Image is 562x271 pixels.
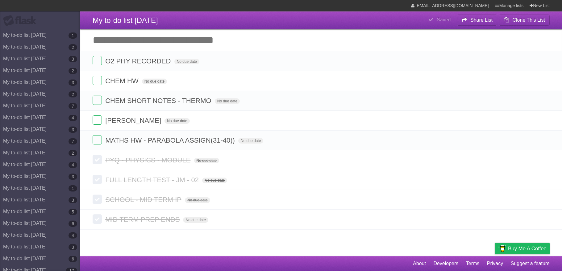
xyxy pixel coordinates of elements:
b: 3 [69,174,77,180]
label: Done [93,155,102,164]
span: CHEM SHORT NOTES - THERMO [105,97,213,105]
b: 3 [69,127,77,133]
b: 6 [69,256,77,262]
span: O2 PHY RECORDED [105,57,172,65]
span: PYQ - PHYSICS - MODULE [105,156,192,164]
a: About [413,258,426,269]
span: No due date [142,79,167,84]
button: Share List [457,15,497,26]
b: 7 [69,138,77,144]
div: Flask [3,15,40,26]
span: My to-do list [DATE] [93,16,158,24]
b: 3 [69,244,77,250]
label: Done [93,115,102,125]
a: Terms [466,258,480,269]
b: 1 [69,32,77,39]
b: 5 [69,209,77,215]
span: No due date [238,138,263,144]
img: Buy me a coffee [498,243,506,254]
b: 4 [69,162,77,168]
label: Done [93,96,102,105]
span: FULL LENGTH TEST - JM - 02 [105,176,200,184]
a: Buy me a coffee [495,243,550,254]
b: 2 [69,91,77,97]
b: 3 [69,197,77,203]
b: Share List [470,17,493,23]
b: Saved [437,17,451,22]
b: 3 [69,56,77,62]
span: MATHS HW - PARABOLA ASSIGN(31-40)) [105,136,236,144]
label: Done [93,175,102,184]
b: Clone This List [512,17,545,23]
span: No due date [174,59,199,64]
a: Suggest a feature [511,258,550,269]
b: 6 [69,221,77,227]
label: Done [93,195,102,204]
span: No due date [215,98,240,104]
span: No due date [202,178,227,183]
a: Privacy [487,258,503,269]
a: Developers [433,258,458,269]
span: No due date [183,217,208,223]
button: Clone This List [499,15,550,26]
span: No due date [194,158,219,163]
span: No due date [164,118,189,124]
label: Done [93,56,102,65]
b: 1 [69,185,77,191]
span: CHEM HW [105,77,140,85]
span: [PERSON_NAME] [105,117,163,124]
span: SCHOOL - MID TERM IP [105,196,183,204]
b: 3 [69,80,77,86]
b: 4 [69,115,77,121]
span: Buy me a coffee [508,243,547,254]
b: 4 [69,232,77,239]
b: 2 [69,150,77,156]
b: 7 [69,103,77,109]
span: MID TERM PREP ENDS [105,216,181,223]
label: Done [93,214,102,224]
b: 2 [69,44,77,50]
b: 2 [69,68,77,74]
label: Done [93,76,102,85]
span: No due date [185,197,210,203]
label: Done [93,135,102,144]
